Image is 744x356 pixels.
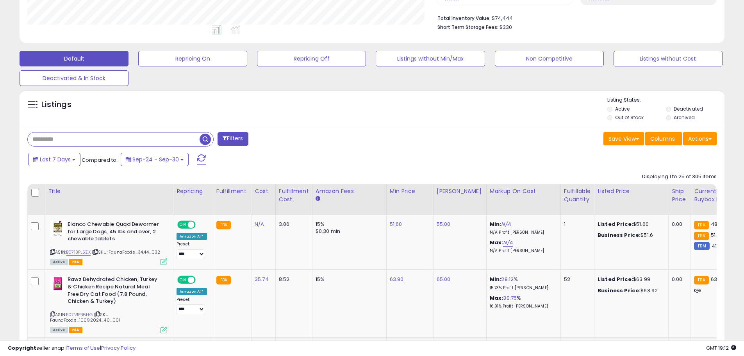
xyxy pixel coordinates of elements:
[177,242,207,259] div: Preset:
[279,187,309,204] div: Fulfillment Cost
[255,275,269,283] a: 35.74
[194,277,207,283] span: OFF
[490,239,503,246] b: Max:
[50,221,167,264] div: ASIN:
[216,187,248,195] div: Fulfillment
[706,344,736,352] span: 2025-10-8 19:12 GMT
[316,228,380,235] div: $0.30 min
[8,344,36,352] strong: Copyright
[603,132,644,145] button: Save View
[50,311,120,323] span: | SKU: FaunaFoods_10092024_40_001
[694,276,708,284] small: FBA
[490,230,555,235] p: N/A Profit [PERSON_NAME]
[490,220,501,228] b: Min:
[194,222,207,228] span: OFF
[598,220,633,228] b: Listed Price:
[598,232,662,239] div: $51.6
[645,132,682,145] button: Columns
[218,132,248,146] button: Filters
[437,187,483,195] div: [PERSON_NAME]
[279,276,306,283] div: 8.52
[564,276,588,283] div: 52
[501,220,510,228] a: N/A
[503,294,517,302] a: 30.75
[501,275,514,283] a: 28.12
[40,156,71,163] span: Last 7 Days
[177,288,207,295] div: Amazon AI *
[66,311,93,318] a: B07V1PB6HG
[68,276,162,307] b: Rawz Dehydrated Chicken, Turkey & Chicken Recipe Natural Meal Free Dry Cat Food (7.8 Pound, Chick...
[614,51,723,66] button: Listings without Cost
[82,156,118,164] span: Compared to:
[316,195,320,202] small: Amazon Fees.
[694,221,708,229] small: FBA
[598,221,662,228] div: $51.60
[28,153,80,166] button: Last 7 Days
[694,232,708,240] small: FBA
[490,304,555,309] p: 16.91% Profit [PERSON_NAME]
[672,221,685,228] div: 0.00
[316,276,380,283] div: 15%
[598,287,641,294] b: Business Price:
[67,344,100,352] a: Terms of Use
[598,187,665,195] div: Listed Price
[92,249,161,255] span: | SKU: FaunaFoods_34.44_032
[650,135,675,143] span: Columns
[69,259,82,265] span: FBA
[41,99,71,110] h5: Listings
[598,287,662,294] div: $63.92
[216,221,231,229] small: FBA
[490,275,501,283] b: Min:
[279,221,306,228] div: 3.06
[712,242,721,250] span: 41.5
[490,294,503,302] b: Max:
[255,187,272,195] div: Cost
[437,220,451,228] a: 55.00
[390,220,402,228] a: 51.60
[390,275,404,283] a: 63.90
[69,327,82,333] span: FBA
[50,276,167,332] div: ASIN:
[437,13,711,22] li: $74,444
[674,114,695,121] label: Archived
[598,275,633,283] b: Listed Price:
[132,156,179,163] span: Sep-24 - Sep-30
[490,187,557,195] div: Markup on Cost
[66,249,91,256] a: B0713PL5ZX
[138,51,247,66] button: Repricing On
[48,187,170,195] div: Title
[437,24,498,30] b: Short Term Storage Fees:
[101,344,136,352] a: Privacy Policy
[642,173,717,181] div: Displaying 1 to 25 of 305 items
[598,276,662,283] div: $63.99
[178,222,188,228] span: ON
[564,221,588,228] div: 1
[615,114,644,121] label: Out of Stock
[503,239,512,247] a: N/A
[437,275,451,283] a: 65.00
[216,276,231,284] small: FBA
[50,221,66,236] img: 414g9Yh+KkL._SL40_.jpg
[490,248,555,254] p: N/A Profit [PERSON_NAME]
[711,275,725,283] span: 63.99
[495,51,604,66] button: Non Competitive
[316,221,380,228] div: 15%
[177,233,207,240] div: Amazon AI *
[694,242,709,250] small: FBM
[683,132,717,145] button: Actions
[490,295,555,309] div: %
[490,285,555,291] p: 15.73% Profit [PERSON_NAME]
[672,187,687,204] div: Ship Price
[500,23,512,31] span: $330
[8,345,136,352] div: seller snap | |
[615,106,630,112] label: Active
[20,51,128,66] button: Default
[316,187,383,195] div: Amazon Fees
[68,221,162,245] b: Elanco Chewable Quad Dewormer for Large Dogs, 45 lbs and over, 2 chewable tablets
[50,259,68,265] span: All listings currently available for purchase on Amazon
[257,51,366,66] button: Repricing Off
[694,187,734,204] div: Current Buybox Price
[711,231,723,239] span: 51.98
[486,184,560,215] th: The percentage added to the cost of goods (COGS) that forms the calculator for Min & Max prices.
[376,51,485,66] button: Listings without Min/Max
